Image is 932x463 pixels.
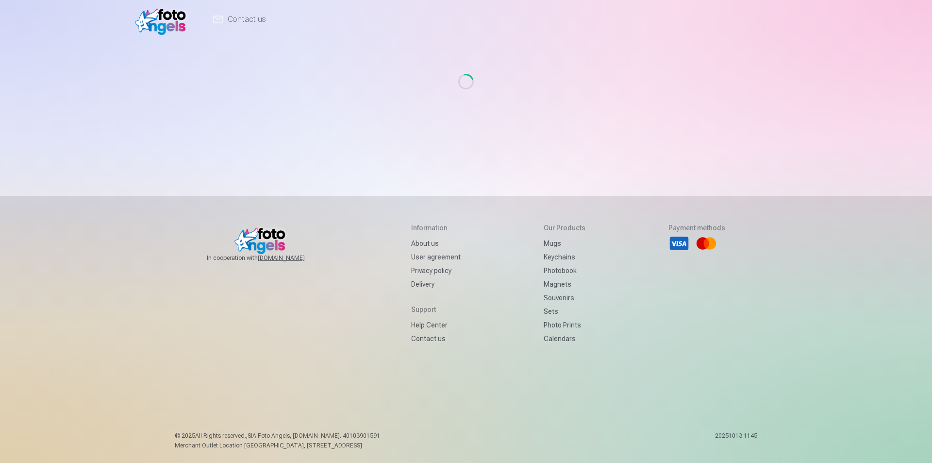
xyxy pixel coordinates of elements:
a: [DOMAIN_NAME] [258,254,328,262]
a: Mugs [544,237,585,250]
p: 20251013.1145 [715,432,757,449]
a: User agreement [411,250,461,264]
a: Delivery [411,277,461,291]
a: Contact us [411,332,461,345]
li: Mastercard [696,233,717,254]
a: Keychains [544,250,585,264]
h5: Information [411,223,461,233]
li: Visa [668,233,690,254]
h5: Payment methods [668,223,725,233]
a: Privacy policy [411,264,461,277]
a: Photobook [544,264,585,277]
p: © 2025 All Rights reserved. , [175,432,380,440]
a: Sets [544,305,585,318]
span: SIA Foto Angels, [DOMAIN_NAME]. 40103901591 [248,432,380,439]
a: About us [411,237,461,250]
a: Help Center [411,318,461,332]
img: /v1 [135,4,191,35]
p: Merchant Outlet Location [GEOGRAPHIC_DATA], [STREET_ADDRESS] [175,442,380,449]
a: Photo prints [544,318,585,332]
h5: Our products [544,223,585,233]
h5: Support [411,305,461,314]
span: In cooperation with [207,254,328,262]
a: Souvenirs [544,291,585,305]
a: Magnets [544,277,585,291]
a: Calendars [544,332,585,345]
